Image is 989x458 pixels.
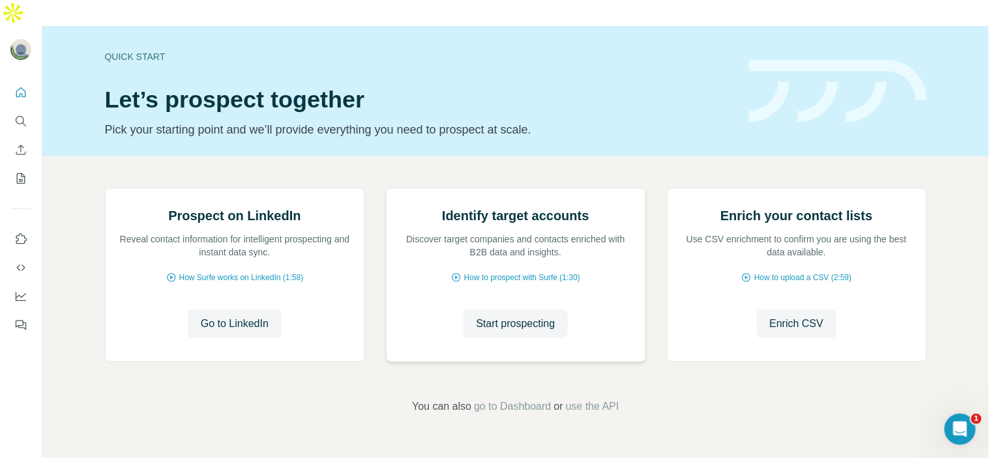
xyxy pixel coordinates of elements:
[10,81,31,104] button: Quick start
[477,316,555,332] span: Start prospecting
[757,309,837,338] button: Enrich CSV
[770,316,824,332] span: Enrich CSV
[720,207,872,225] h2: Enrich your contact lists
[10,109,31,133] button: Search
[168,207,301,225] h2: Prospect on LinkedIn
[754,272,851,283] span: How to upload a CSV (2:59)
[179,272,304,283] span: How Surfe works on LinkedIn (1:58)
[10,39,31,60] img: Avatar
[442,207,589,225] h2: Identify target accounts
[945,414,976,445] iframe: Intercom live chat
[971,414,982,424] span: 1
[10,167,31,190] button: My lists
[474,399,551,414] button: go to Dashboard
[10,313,31,337] button: Feedback
[105,87,733,113] h1: Let’s prospect together
[412,399,471,414] span: You can also
[188,309,282,338] button: Go to LinkedIn
[10,138,31,162] button: Enrich CSV
[464,309,568,338] button: Start prospecting
[464,272,580,283] span: How to prospect with Surfe (1:30)
[10,227,31,251] button: Use Surfe on LinkedIn
[566,399,619,414] button: use the API
[400,233,632,259] p: Discover target companies and contacts enriched with B2B data and insights.
[119,233,351,259] p: Reveal contact information for intelligent prospecting and instant data sync.
[201,316,269,332] span: Go to LinkedIn
[105,121,733,139] p: Pick your starting point and we’ll provide everything you need to prospect at scale.
[10,256,31,279] button: Use Surfe API
[105,50,733,63] div: Quick start
[681,233,913,259] p: Use CSV enrichment to confirm you are using the best data available.
[10,285,31,308] button: Dashboard
[749,60,927,123] img: banner
[554,399,563,414] span: or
